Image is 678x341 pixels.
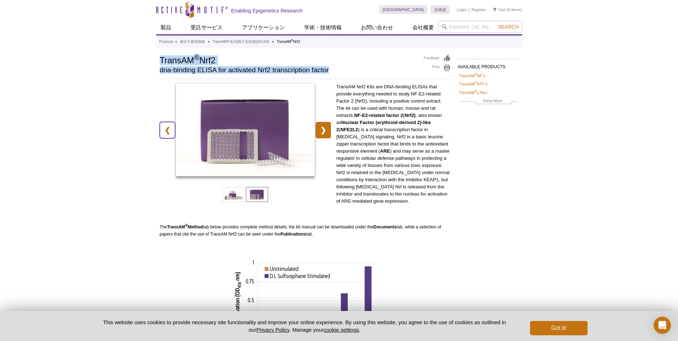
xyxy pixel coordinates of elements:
[379,5,427,14] a: [GEOGRAPHIC_DATA]
[373,224,396,229] strong: Documents
[336,120,431,132] strong: Nuclear Factor (erythroid-derived 2)-like 2
[185,223,188,227] sup: ®
[475,81,477,85] sup: ®
[459,81,488,87] a: TransAM®ATF-2
[475,89,477,93] sup: ®
[438,21,522,33] input: Keyword, Cat. No.
[458,59,519,71] h2: AVAILABLE PRODUCTS
[408,21,438,34] a: 会社概要
[341,127,358,132] strong: NFE2L2
[156,21,175,34] a: 製品
[654,317,671,334] div: Open Intercom Messenger
[208,40,210,44] li: »
[493,8,496,11] img: Your Cart
[493,5,522,14] li: (0 items)
[459,89,488,96] a: TransAM®c-Myc
[272,40,274,44] li: »
[380,148,390,154] strong: ARE
[212,39,269,45] a: TransAM® 転写因子活性測定ELISA
[281,232,306,237] strong: Publications
[291,39,293,42] sup: ®
[405,113,416,118] strong: Nrf2)
[498,24,519,30] span: Search
[256,327,289,333] a: Privacy Policy
[300,21,346,34] a: 学術・技術情報
[194,54,199,61] sup: ®
[316,122,331,138] a: ❯
[176,83,315,178] a: Stripwell Plate
[354,113,403,118] strong: NF-E2-related factor 2
[160,54,417,65] h1: TransAM Nrf2
[469,5,470,14] li: |
[176,83,315,176] img: Stripwell Plate
[238,21,289,34] a: アプリケーション
[277,40,300,44] li: TransAM Nrf2
[424,64,451,72] a: Print
[493,7,506,12] a: Cart
[231,8,303,14] h2: Enabling Epigenetics Research
[424,54,451,62] a: Feedback
[459,73,486,79] a: TransAM®AP-1
[91,318,519,333] p: This website uses cookies to provide necessary site functionality and improve your online experie...
[175,40,177,44] li: »
[459,98,517,106] a: Show More
[357,21,397,34] a: お問い合わせ
[475,73,477,76] sup: ®
[457,7,466,12] a: Login
[530,321,587,335] button: Got it!
[159,39,173,45] a: Products
[431,5,450,14] a: 日本語
[496,24,521,30] button: Search
[471,7,486,12] a: Register
[160,67,417,73] h2: dna-binding ELISA for activated Nrf2 transcription factor
[323,327,359,333] button: cookie settings
[160,122,175,138] a: ❮
[167,224,203,229] strong: TransAM Method
[186,21,227,34] a: 受託サービス
[336,83,451,205] p: TransAM Nrf2 Kits are DNA-binding ELISAs that provide everything needed to study NF-E2-related Fa...
[180,39,205,45] a: 遺伝子発現制御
